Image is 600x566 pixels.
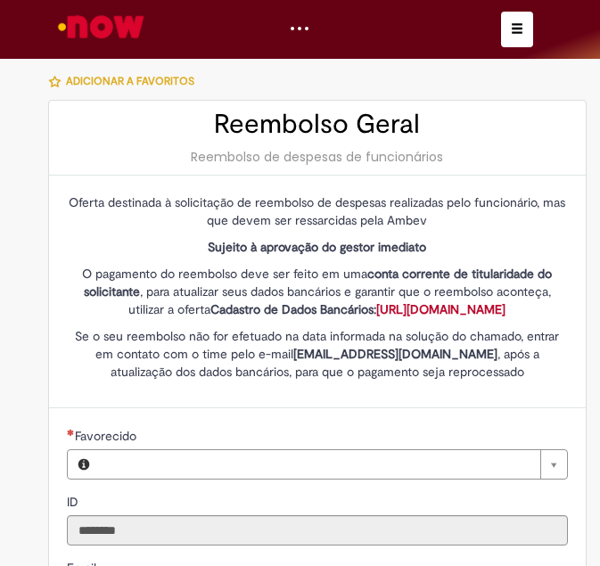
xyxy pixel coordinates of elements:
button: Adicionar a Favoritos [48,62,204,100]
p: Oferta destinada à solicitação de reembolso de despesas realizadas pelo funcionário, mas que deve... [67,193,568,229]
button: Favorecido, Visualizar este registro [68,450,100,479]
a: Limpar campo Favorecido [100,450,567,479]
span: Adicionar a Favoritos [66,74,194,88]
button: Alternar navegação [501,12,533,47]
strong: Cadastro de Dados Bancários: [210,301,505,317]
p: O pagamento do reembolso deve ser feito em uma , para atualizar seus dados bancários e garantir q... [67,265,568,318]
span: Somente leitura - ID [67,494,82,510]
label: Somente leitura - ID [67,493,82,511]
div: Reembolso de despesas de funcionários [67,148,568,166]
h2: Reembolso Geral [67,110,568,139]
strong: Sujeito à aprovação do gestor imediato [208,239,426,255]
img: ServiceNow [55,9,147,45]
p: Se o seu reembolso não for efetuado na data informada na solução do chamado, entrar em contato co... [67,327,568,381]
span: Necessários [67,429,75,436]
a: [URL][DOMAIN_NAME] [376,301,505,317]
input: ID [67,515,568,545]
strong: [EMAIL_ADDRESS][DOMAIN_NAME] [293,346,497,362]
span: Necessários - Favorecido [75,428,140,444]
